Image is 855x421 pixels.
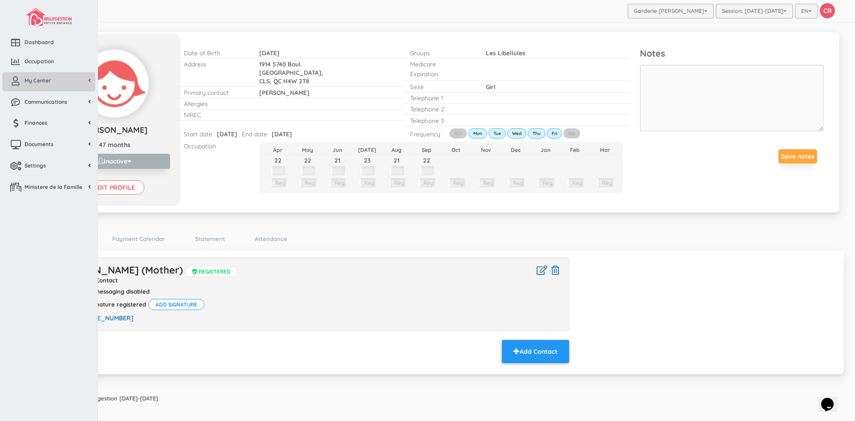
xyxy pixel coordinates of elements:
[217,130,237,138] span: [DATE]
[184,60,246,68] p: Address
[273,77,281,85] span: QC
[2,72,95,91] a: My Center
[410,94,472,102] p: Telephone 1
[259,77,272,85] span: CLS,
[24,183,82,191] span: Ministere de la Famille
[2,136,95,155] a: Documents
[489,128,506,138] label: Tue
[78,301,146,307] span: No signature registered
[2,53,95,72] a: Occupation
[81,125,147,135] span: [PERSON_NAME]
[382,145,411,155] th: Aug
[273,60,286,68] span: 5740
[468,128,487,138] label: Mon
[24,98,67,106] span: Communications
[24,38,54,46] span: Dashboard
[2,94,95,113] a: Communications
[778,149,817,163] button: Save notes
[283,77,309,85] span: H4W 2T8
[53,140,176,149] p: 47 months
[547,128,562,138] label: Fri
[259,49,280,57] span: [DATE]
[259,89,309,96] span: [PERSON_NAME]
[2,114,95,134] a: Finances
[410,60,472,68] p: Medicare
[77,314,134,322] a: [PHONE_NUMBER]
[184,88,246,97] p: Primary contact
[352,145,382,155] th: [DATE]
[184,49,246,57] p: Date of Birth
[410,105,472,113] p: Telephone 2
[441,145,471,155] th: Oct
[263,145,293,155] th: Apr
[818,385,846,412] iframe: chat widget
[242,130,267,138] p: End date
[108,233,170,245] a: Payment Calendar
[272,130,292,138] span: [DATE]
[530,145,560,155] th: Jan
[184,110,246,119] p: NIREC
[191,233,229,245] a: Statement
[59,154,170,169] button: Inactive
[184,130,212,138] p: Start date
[560,145,590,155] th: Feb
[259,60,323,76] span: Boul. [GEOGRAPHIC_DATA],
[293,145,322,155] th: May
[2,157,95,176] a: Settings
[2,179,95,198] a: Ministere de la Famille
[24,162,46,169] span: Settings
[410,130,435,138] p: Frequency
[24,57,54,65] span: Occupation
[410,49,472,57] p: Groups
[486,49,586,57] p: Les Libellules
[502,340,569,363] button: Add Contact
[590,145,620,155] th: Mar
[259,60,271,68] span: 1914
[486,83,496,90] span: Girl
[185,266,238,277] span: Registered
[58,277,562,283] p: Primary Contact
[24,77,51,84] span: My Center
[2,34,95,53] a: Dashboard
[24,119,47,127] span: Finances
[47,395,158,402] strong: Copyright © Bellegestion [DATE]-[DATE]
[410,116,472,125] p: Telephone 3
[81,50,148,117] img: Click to change profile pic
[26,8,71,26] img: image
[322,145,352,155] th: Jun
[507,128,526,138] label: Wed
[184,142,246,150] p: Occupation
[58,264,183,276] a: [PERSON_NAME] (Mother)
[24,140,53,148] span: Documents
[449,128,467,138] label: Sun
[528,128,546,138] label: Thu
[72,288,150,294] div: Email messaging disabled
[250,233,292,245] a: Attendance
[471,145,501,155] th: Nov
[501,145,530,155] th: Dec
[148,299,204,310] button: Add signature
[411,145,441,155] th: Sep
[410,69,472,78] p: Expiration
[410,82,472,91] p: Sexe
[85,180,144,195] input: Edit profile
[563,128,580,138] label: Sat
[184,99,246,108] p: Allergies
[640,47,824,60] p: Notes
